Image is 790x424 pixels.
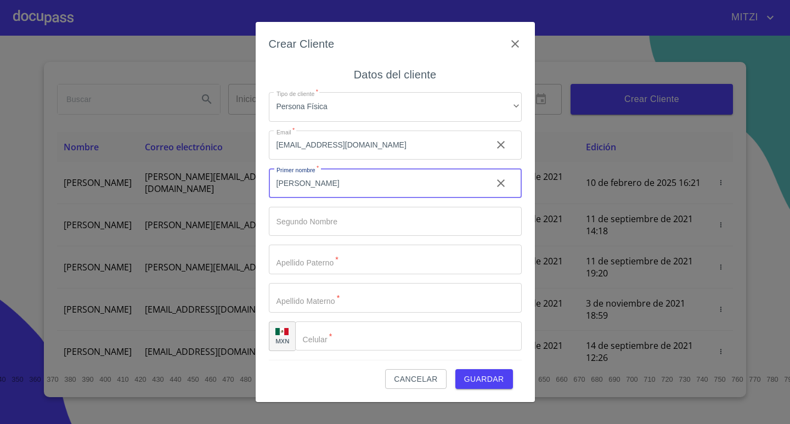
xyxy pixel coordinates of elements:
[385,369,446,389] button: Cancelar
[354,66,436,83] h6: Datos del cliente
[269,35,335,53] h6: Crear Cliente
[488,132,514,158] button: clear input
[269,92,522,122] div: Persona Física
[488,170,514,196] button: clear input
[275,337,290,345] p: MXN
[455,369,513,389] button: Guardar
[394,372,437,386] span: Cancelar
[464,372,504,386] span: Guardar
[275,328,289,336] img: R93DlvwvvjP9fbrDwZeCRYBHk45OWMq+AAOlFVsxT89f82nwPLnD58IP7+ANJEaWYhP0Tx8kkA0WlQMPQsAAgwAOmBj20AXj6...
